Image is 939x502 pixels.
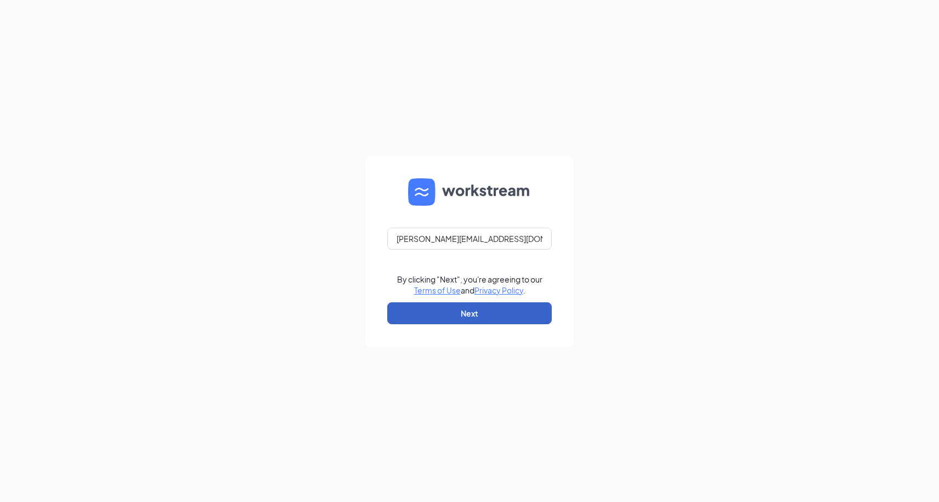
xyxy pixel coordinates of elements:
[474,285,523,295] a: Privacy Policy
[408,178,531,206] img: WS logo and Workstream text
[414,285,461,295] a: Terms of Use
[387,302,552,324] button: Next
[397,274,542,296] div: By clicking "Next", you're agreeing to our and .
[387,228,552,250] input: Email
